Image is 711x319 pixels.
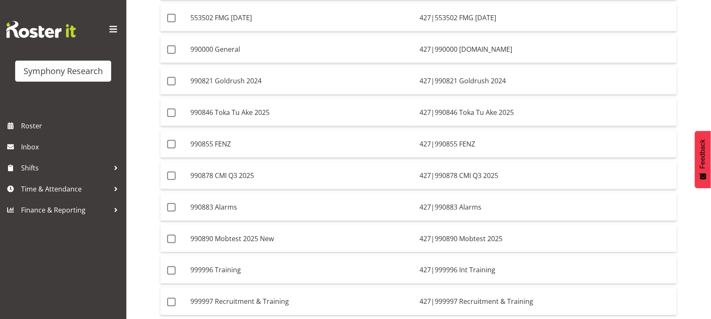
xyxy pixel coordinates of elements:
div: Symphony Research [24,65,103,77]
span: Shifts [21,162,110,174]
span: Roster [21,120,122,132]
td: 427|990846 Toka Tu Ake 2025 [416,99,677,126]
span: Inbox [21,141,122,153]
td: 990890 Mobtest 2025 New [187,225,416,253]
td: 999997 Recruitment & Training [187,288,416,316]
td: 990821 Goldrush 2024 [187,67,416,95]
td: 427|990821 Goldrush 2024 [416,67,677,95]
span: Finance & Reporting [21,204,110,216]
td: 427|990878 CMI Q3 2025 [416,162,677,189]
td: 427|990000 [DOMAIN_NAME] [416,36,677,63]
button: Feedback - Show survey [695,131,711,188]
td: 427|999996 Int Training [416,257,677,284]
td: 427|553502 FMG [DATE] [416,4,677,32]
img: Rosterit website logo [6,21,76,38]
span: Time & Attendance [21,183,110,195]
td: 990878 CMI Q3 2025 [187,162,416,189]
td: 553502 FMG [DATE] [187,4,416,32]
td: 999996 Training [187,257,416,284]
td: 990846 Toka Tu Ake 2025 [187,99,416,126]
td: 427|990855 FENZ [416,130,677,158]
td: 990883 Alarms [187,194,416,221]
td: 990855 FENZ [187,130,416,158]
td: 990000 General [187,36,416,63]
span: Feedback [699,139,707,169]
td: 427|999997 Recruitment & Training [416,288,677,316]
td: 427|990883 Alarms [416,194,677,221]
td: 427|990890 Mobtest 2025 [416,225,677,253]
